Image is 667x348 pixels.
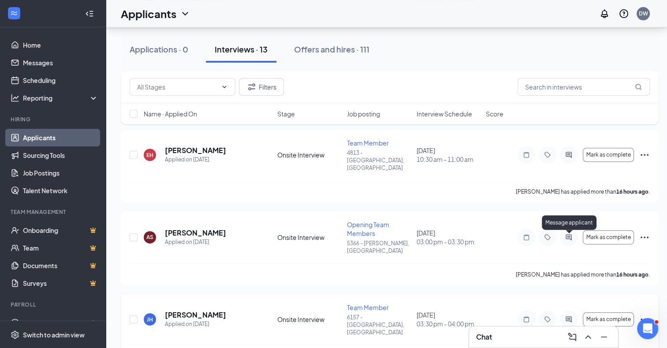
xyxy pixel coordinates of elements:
span: Opening Team Members [347,221,389,237]
span: Team Member [347,303,389,311]
span: Job posting [347,109,380,118]
a: Talent Network [23,182,98,199]
a: Sourcing Tools [23,146,98,164]
span: Mark as complete [586,234,631,240]
div: Applied on [DATE] [165,238,226,247]
svg: Note [521,316,532,323]
a: Job Postings [23,164,98,182]
span: 10:30 am - 11:00 am [416,155,481,164]
svg: Settings [11,330,19,339]
svg: Minimize [599,332,609,342]
input: All Stages [137,82,217,92]
iframe: Intercom live chat [637,318,658,339]
input: Search in interviews [518,78,650,96]
p: [PERSON_NAME] has applied more than . [516,188,650,195]
span: Mark as complete [586,316,631,322]
svg: Ellipses [639,150,650,160]
a: Applicants [23,129,98,146]
button: Mark as complete [583,148,634,162]
svg: ChevronDown [221,83,228,90]
svg: Ellipses [639,314,650,325]
div: Onsite Interview [277,233,342,242]
svg: Filter [246,82,257,92]
h5: [PERSON_NAME] [165,310,226,320]
button: Filter Filters [239,78,284,96]
span: Interview Schedule [416,109,472,118]
h5: [PERSON_NAME] [165,146,226,155]
p: 5366 - [PERSON_NAME], [GEOGRAPHIC_DATA] [347,239,411,254]
div: Team Management [11,208,97,216]
span: 03:00 pm - 03:30 pm [416,237,481,246]
span: Mark as complete [586,152,631,158]
div: JH [147,316,153,323]
div: Applications · 0 [130,44,188,55]
span: Team Member [347,139,389,147]
a: Home [23,36,98,54]
button: ChevronUp [581,330,595,344]
svg: ChevronDown [180,8,190,19]
svg: ActiveChat [563,316,574,323]
a: TeamCrown [23,239,98,257]
b: 16 hours ago [616,188,648,195]
a: SurveysCrown [23,274,98,292]
div: [DATE] [416,228,481,246]
div: Reporting [23,94,99,102]
div: Applied on [DATE] [165,155,226,164]
b: 16 hours ago [616,271,648,278]
span: Name · Applied On [144,109,197,118]
h3: Chat [476,332,492,342]
p: 6157 - [GEOGRAPHIC_DATA], [GEOGRAPHIC_DATA] [347,314,411,336]
div: Onsite Interview [277,150,342,159]
a: DocumentsCrown [23,257,98,274]
h1: Applicants [121,6,176,21]
svg: Tag [542,316,553,323]
div: Payroll [11,301,97,308]
svg: Collapse [85,9,94,18]
div: Interviews · 13 [215,44,268,55]
span: Score [486,109,503,118]
svg: Ellipses [639,232,650,243]
button: Mark as complete [583,230,634,244]
button: Mark as complete [583,312,634,326]
div: Applied on [DATE] [165,320,226,329]
svg: ComposeMessage [567,332,578,342]
h5: [PERSON_NAME] [165,228,226,238]
div: Onsite Interview [277,315,342,324]
button: Minimize [597,330,611,344]
svg: ChevronUp [583,332,593,342]
svg: Tag [542,234,553,241]
svg: Note [521,151,532,158]
div: Offers and hires · 111 [294,44,369,55]
div: Message applicant [542,215,596,230]
svg: QuestionInfo [619,8,629,19]
a: PayrollCrown [23,314,98,332]
svg: Analysis [11,94,19,102]
svg: WorkstreamLogo [10,9,19,18]
div: [DATE] [416,146,481,164]
span: Stage [277,109,295,118]
svg: Notifications [599,8,610,19]
a: OnboardingCrown [23,221,98,239]
div: EH [146,151,153,159]
svg: Note [521,234,532,241]
a: Messages [23,54,98,71]
p: [PERSON_NAME] has applied more than . [516,271,650,278]
svg: ActiveChat [563,151,574,158]
div: Hiring [11,116,97,123]
svg: MagnifyingGlass [635,83,642,90]
svg: Tag [542,151,553,158]
button: ComposeMessage [565,330,579,344]
div: AS [146,233,153,241]
a: Scheduling [23,71,98,89]
span: 03:30 pm - 04:00 pm [416,319,481,328]
p: 4813 - [GEOGRAPHIC_DATA], [GEOGRAPHIC_DATA] [347,149,411,172]
div: Switch to admin view [23,330,85,339]
div: [DATE] [416,311,481,328]
svg: ActiveChat [563,234,574,241]
div: DW [639,10,648,17]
